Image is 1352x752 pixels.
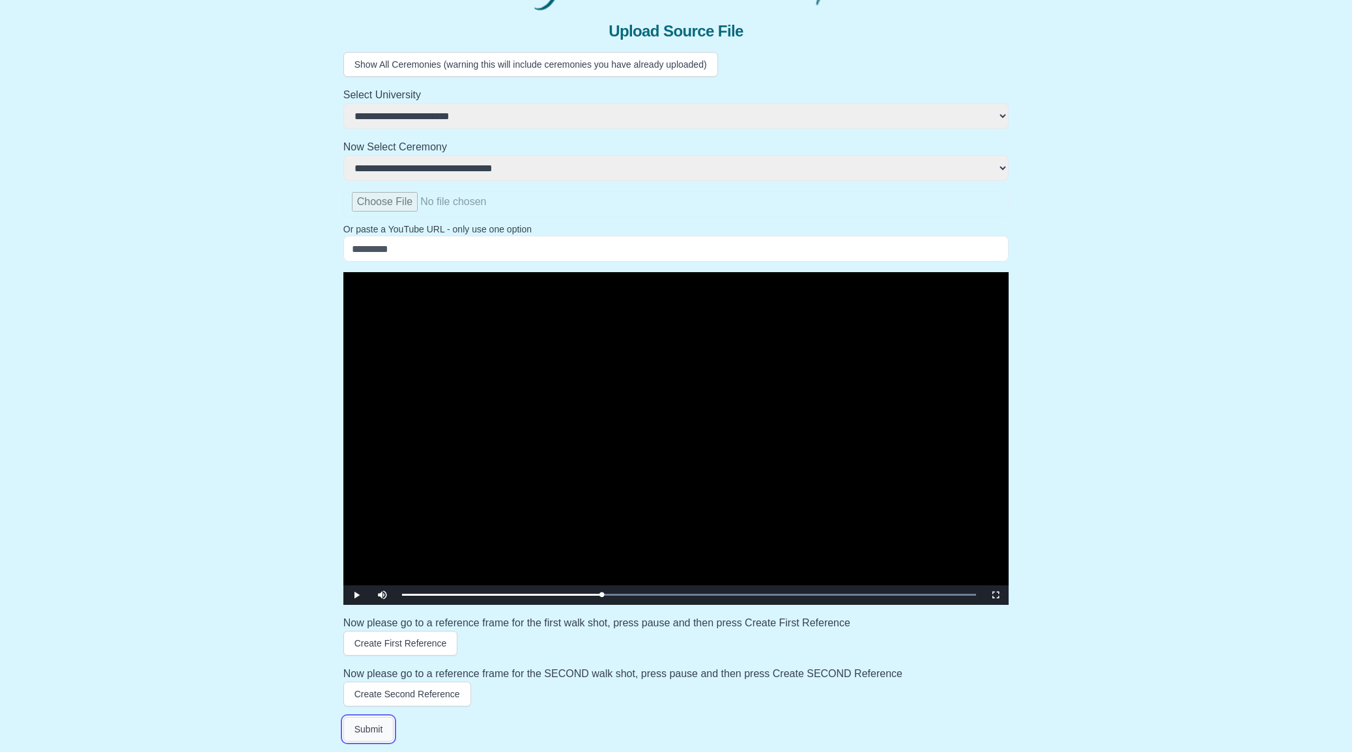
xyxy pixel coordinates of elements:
[983,585,1009,605] button: Fullscreen
[343,272,1009,605] div: Video Player
[343,87,1009,103] h2: Select University
[343,585,369,605] button: Play
[343,631,458,656] button: Create First Reference
[343,52,718,77] button: Show All Ceremonies (warning this will include ceremonies you have already uploaded)
[402,594,977,596] div: Progress Bar
[343,139,1009,155] h2: Now Select Ceremony
[343,682,471,706] button: Create Second Reference
[343,615,1009,631] h3: Now please go to a reference frame for the first walk shot, press pause and then press Create Fir...
[343,717,394,742] button: Submit
[369,585,396,605] button: Mute
[343,666,1009,682] h3: Now please go to a reference frame for the SECOND walk shot, press pause and then press Create SE...
[343,223,1009,236] p: Or paste a YouTube URL - only use one option
[609,21,743,42] span: Upload Source File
